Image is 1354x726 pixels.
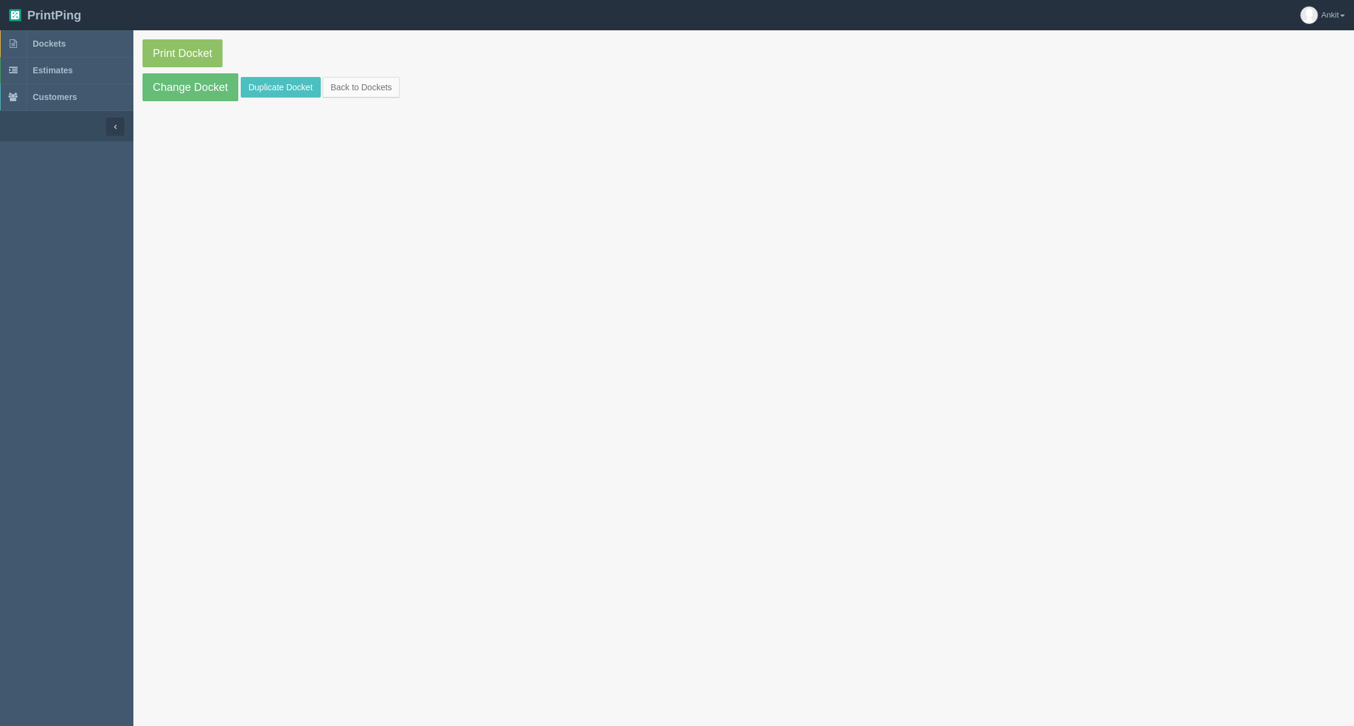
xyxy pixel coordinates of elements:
a: Change Docket [142,73,238,101]
a: Duplicate Docket [241,77,321,98]
span: Customers [33,92,77,102]
a: Print Docket [142,39,223,67]
img: logo-3e63b451c926e2ac314895c53de4908e5d424f24456219fb08d385ab2e579770.png [9,9,21,21]
span: Dockets [33,39,65,48]
a: Back to Dockets [323,77,400,98]
span: Estimates [33,65,73,75]
img: avatar_default-7531ab5dedf162e01f1e0bb0964e6a185e93c5c22dfe317fb01d7f8cd2b1632c.jpg [1301,7,1318,24]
